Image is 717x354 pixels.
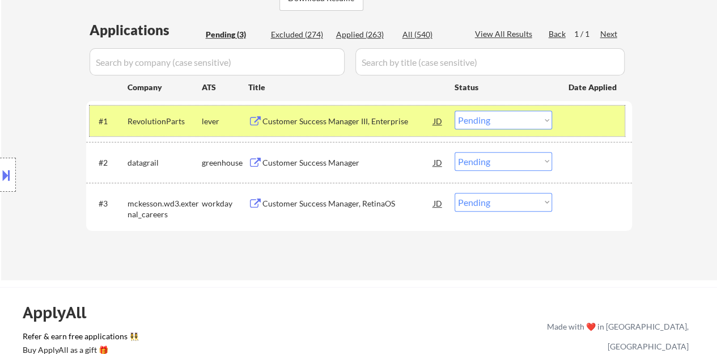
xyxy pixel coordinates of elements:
input: Search by title (case sensitive) [355,48,625,75]
div: Date Applied [568,82,618,93]
div: Buy ApplyAll as a gift 🎁 [23,346,136,354]
div: Customer Success Manager III, Enterprise [262,116,434,127]
div: Title [248,82,444,93]
div: Pending (3) [206,29,262,40]
div: JD [432,111,444,131]
div: Back [549,28,567,40]
div: Next [600,28,618,40]
div: JD [432,152,444,172]
div: View All Results [475,28,536,40]
div: All (540) [402,29,459,40]
input: Search by company (case sensitive) [90,48,345,75]
div: Applied (263) [336,29,393,40]
div: Excluded (274) [271,29,328,40]
div: Status [455,77,552,97]
div: 1 / 1 [574,28,600,40]
div: workday [202,198,248,209]
div: Customer Success Manager [262,157,434,168]
div: greenhouse [202,157,248,168]
div: lever [202,116,248,127]
a: Refer & earn free applications 👯‍♀️ [23,332,310,344]
div: ATS [202,82,248,93]
div: ApplyAll [23,303,99,322]
div: Customer Success Manager, RetinaOS [262,198,434,209]
div: Applications [90,23,202,37]
div: JD [432,193,444,213]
